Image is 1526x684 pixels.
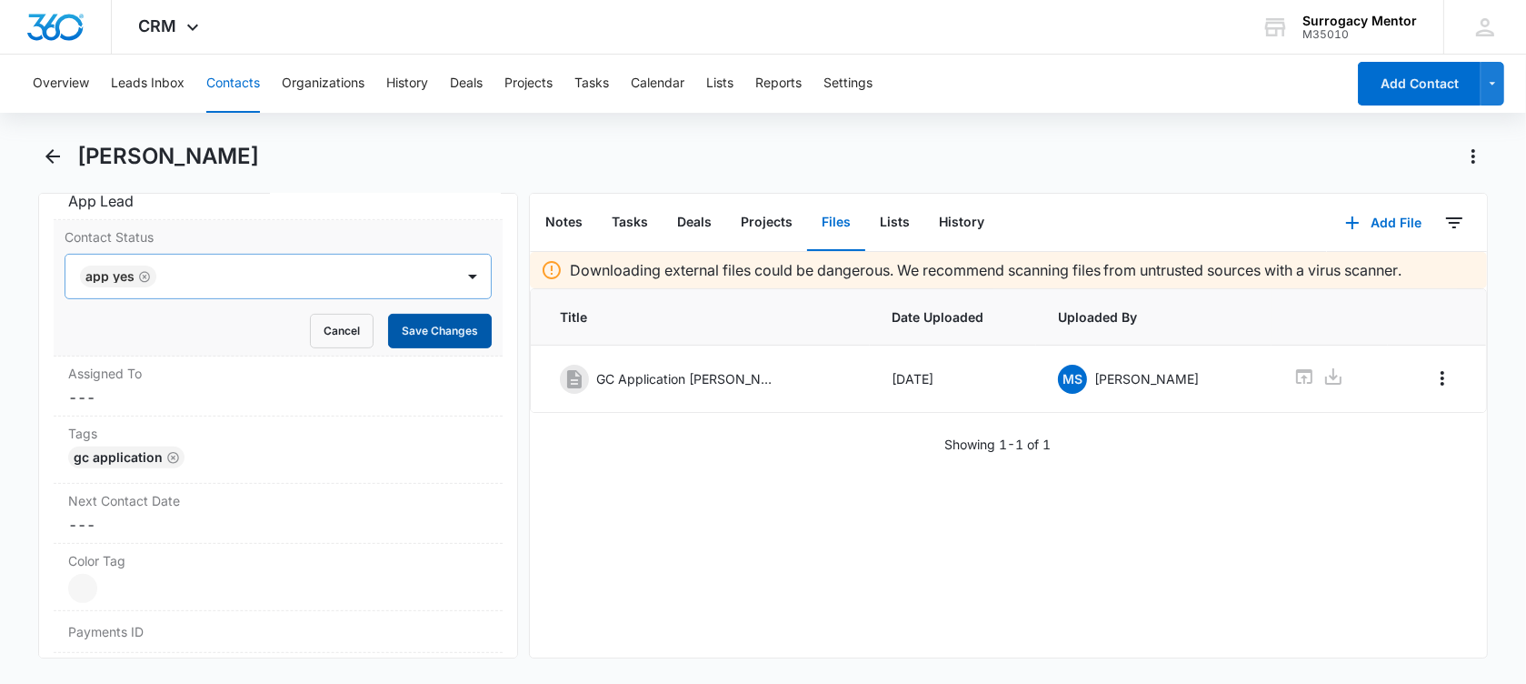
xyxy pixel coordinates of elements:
[166,451,179,464] button: Remove
[68,447,185,468] div: GC Application
[531,195,597,251] button: Notes
[1302,28,1417,41] div: account id
[54,611,503,653] div: Payments ID
[870,346,1036,413] td: [DATE]
[135,270,151,283] div: Remove App Yes
[77,143,259,170] h1: [PERSON_NAME]
[865,195,924,251] button: Lists
[68,491,488,510] label: Next Contact Date
[54,484,503,544] div: Next Contact Date---
[68,190,488,212] dd: App Lead
[892,307,1014,327] span: Date Uploaded
[1459,142,1488,171] button: Actions
[823,55,873,113] button: Settings
[807,195,865,251] button: Files
[755,55,802,113] button: Reports
[1440,208,1469,237] button: Filters
[1058,365,1087,394] span: MS
[68,622,173,641] dt: Payments ID
[85,270,135,283] div: App Yes
[560,307,848,327] span: Title
[54,357,503,417] div: Assigned To---
[54,417,503,484] div: TagsGC ApplicationRemove
[33,55,89,113] button: Overview
[504,55,553,113] button: Projects
[386,55,428,113] button: History
[68,424,488,443] label: Tags
[597,195,663,251] button: Tasks
[65,227,492,246] label: Contact Status
[944,435,1051,454] p: Showing 1-1 of 1
[310,314,374,348] button: Cancel
[1428,364,1457,393] button: Overflow Menu
[726,195,807,251] button: Projects
[450,55,483,113] button: Deals
[139,16,177,35] span: CRM
[1094,369,1199,388] p: [PERSON_NAME]
[68,551,488,570] label: Color Tag
[924,195,999,251] button: History
[706,55,733,113] button: Lists
[570,259,1402,281] p: Downloading external files could be dangerous. We recommend scanning files from untrusted sources...
[663,195,726,251] button: Deals
[68,387,488,408] dd: ---
[388,314,492,348] button: Save Changes
[282,55,364,113] button: Organizations
[596,369,778,388] p: GC Application [PERSON_NAME].pdf
[206,55,260,113] button: Contacts
[54,544,503,611] div: Color Tag
[574,55,609,113] button: Tasks
[38,142,66,171] button: Back
[68,364,488,383] label: Assigned To
[1358,62,1481,106] button: Add Contact
[1302,14,1417,28] div: account name
[1327,201,1440,245] button: Add File
[631,55,684,113] button: Calendar
[111,55,185,113] button: Leads Inbox
[1058,307,1250,327] span: Uploaded By
[68,514,488,536] dd: ---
